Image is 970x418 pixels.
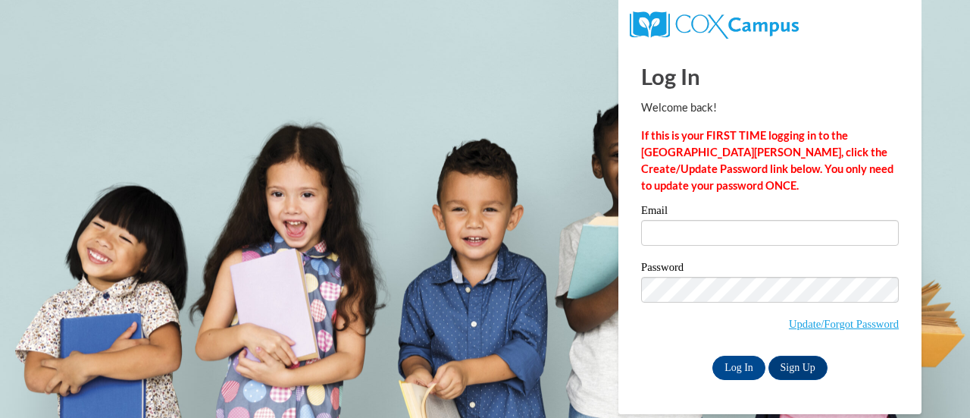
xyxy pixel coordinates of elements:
strong: If this is your FIRST TIME logging in to the [GEOGRAPHIC_DATA][PERSON_NAME], click the Create/Upd... [641,129,893,192]
a: Sign Up [768,356,828,380]
label: Password [641,262,899,277]
a: COX Campus [630,17,799,30]
h1: Log In [641,61,899,92]
input: Log In [712,356,765,380]
p: Welcome back! [641,99,899,116]
a: Update/Forgot Password [789,318,899,330]
label: Email [641,205,899,220]
img: COX Campus [630,11,799,39]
